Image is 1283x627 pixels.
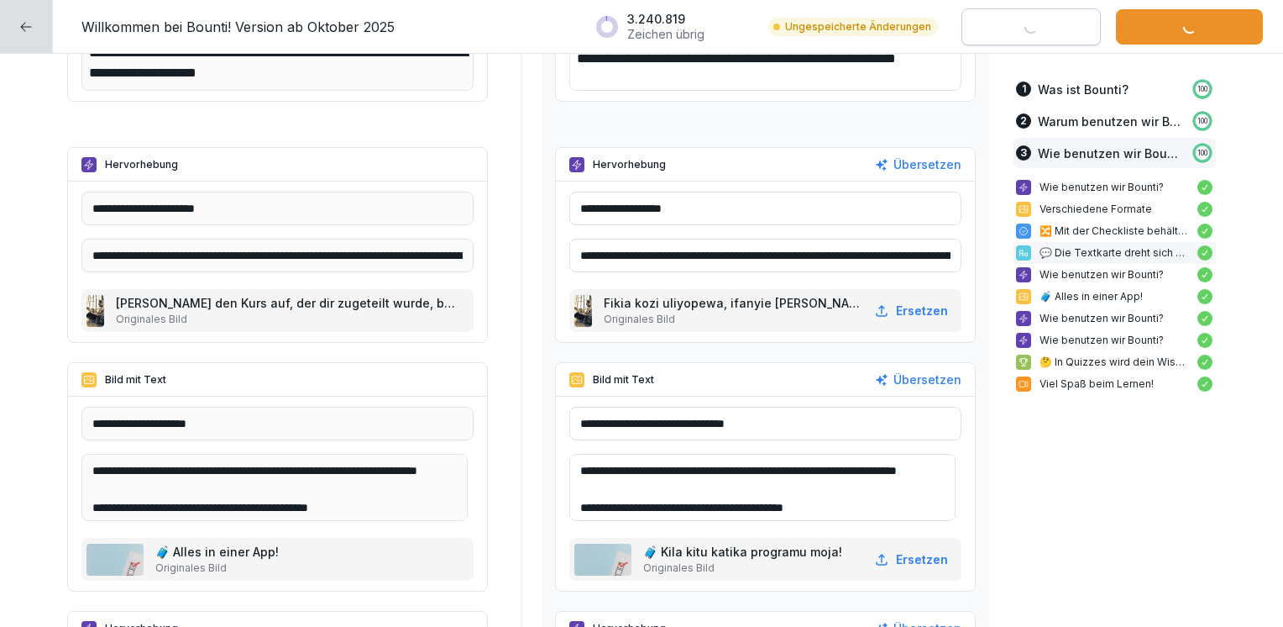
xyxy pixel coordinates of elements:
[1039,224,1189,239] p: 🔀 Mit der Checkliste behältst du alles im Blick.
[155,561,282,576] p: Originales Bild
[1039,245,1189,261] p: 💬 Die Textkarte dreht sich um Informationen.
[1197,148,1207,158] p: 100
[1197,84,1207,94] p: 100
[1039,355,1189,370] p: 🤔 In Quizzes wird dein Wissen abgefragt.
[896,302,948,319] p: Ersetzen
[81,17,395,37] p: Willkommen bei Bounti! Version ab Oktober 2025
[587,5,753,48] button: 3.240.819Zeichen übrig
[593,372,654,387] p: Bild mit Text
[1039,377,1189,392] p: Viel Spaß beim Lernen!
[86,544,144,576] img: cljru2y0201sdfb01a406t525.jpg
[155,543,282,561] p: 🧳 Alles in einer App!
[875,155,961,174] button: Übersetzen
[574,544,631,576] img: cljru2y0201sdfb01a406t525.jpg
[1039,333,1189,348] p: Wie benutzen wir Bounti?
[593,157,666,172] p: Hervorhebung
[105,372,166,387] p: Bild mit Text
[1038,145,1184,162] p: Wie benutzen wir Bounti?
[1039,267,1189,282] p: Wie benutzen wir Bounti?
[1197,116,1207,126] p: 100
[896,551,948,568] p: Ersetzen
[1039,311,1189,326] p: Wie benutzen wir Bounti?
[604,294,862,312] p: Fikia kozi uliyopewa, ifanyie [PERSON_NAME] wowote unapotaka (lakini kabla ya tarehe ya mwisho!),...
[116,312,460,327] p: Originales Bild
[1016,145,1031,161] div: 3
[574,295,592,327] img: cljru2xrn01sbfb01yyul5xgz.jpg
[86,295,104,327] img: cljru2xrn01sbfb01yyul5xgz.jpg
[116,294,460,312] p: [PERSON_NAME] den Kurs auf, der dir zugeteilt wurde, bearbeite ihn [PERSON_NAME] du möchtest (abe...
[105,157,178,172] p: Hervorhebung
[875,371,961,389] button: Übersetzen
[627,27,704,42] p: Zeichen übrig
[1039,289,1189,304] p: 🧳 Alles in einer App!
[1038,113,1184,130] p: Warum benutzen wir Bounti?
[1039,202,1189,217] p: Verschiedene Formate
[1039,180,1189,195] p: Wie benutzen wir Bounti?
[1016,82,1031,97] div: 1
[1038,81,1129,98] p: Was ist Bounti?
[643,561,846,576] p: Originales Bild
[785,19,931,34] p: Ungespeicherte Änderungen
[643,543,846,561] p: 🧳 Kila kitu katika programu moja!
[604,312,862,327] p: Originales Bild
[627,12,704,27] p: 3.240.819
[1016,113,1031,129] div: 2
